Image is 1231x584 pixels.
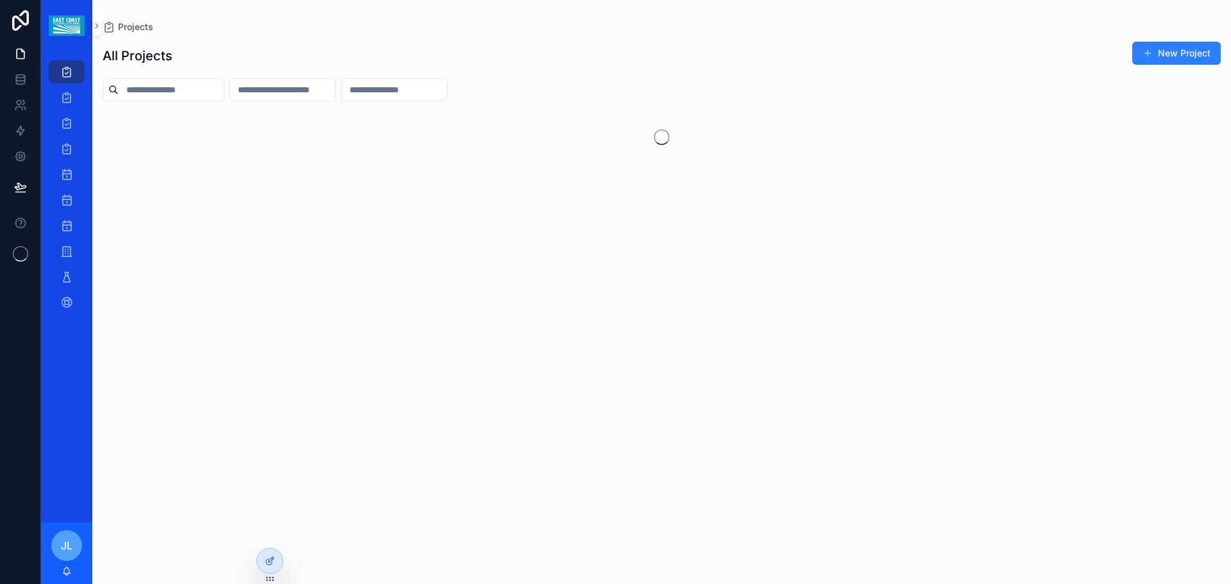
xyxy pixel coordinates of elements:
[103,47,172,65] h1: All Projects
[103,21,153,33] a: Projects
[41,51,92,331] div: scrollable content
[61,538,72,553] span: JL
[118,21,153,33] span: Projects
[49,15,84,36] img: App logo
[1132,42,1221,65] button: New Project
